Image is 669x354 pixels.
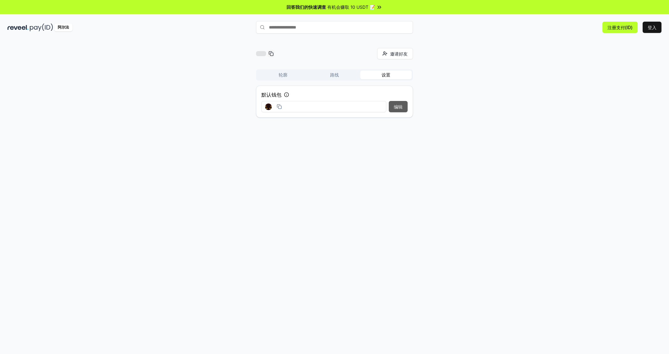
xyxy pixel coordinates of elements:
font: 编辑 [394,104,403,109]
img: 揭示黑暗 [8,24,29,31]
img: 付款编号 [30,24,53,31]
button: 登入 [643,22,661,33]
button: 邀请好友 [377,48,413,59]
font: 默认钱包 [261,92,281,98]
font: 阿尔法 [58,25,69,29]
button: 注册支付(ID) [602,22,638,33]
font: 轮廓 [279,72,287,77]
font: 回答我们的快速调查 [286,4,326,10]
font: 注册支付(ID) [607,25,633,30]
button: 编辑 [389,101,408,112]
font: 邀请好友 [390,51,408,56]
font: 路线 [330,72,339,77]
font: 登入 [648,25,656,30]
font: 设置 [382,72,390,77]
font: 有机会赚取 10 USDT 📝 [327,4,375,10]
